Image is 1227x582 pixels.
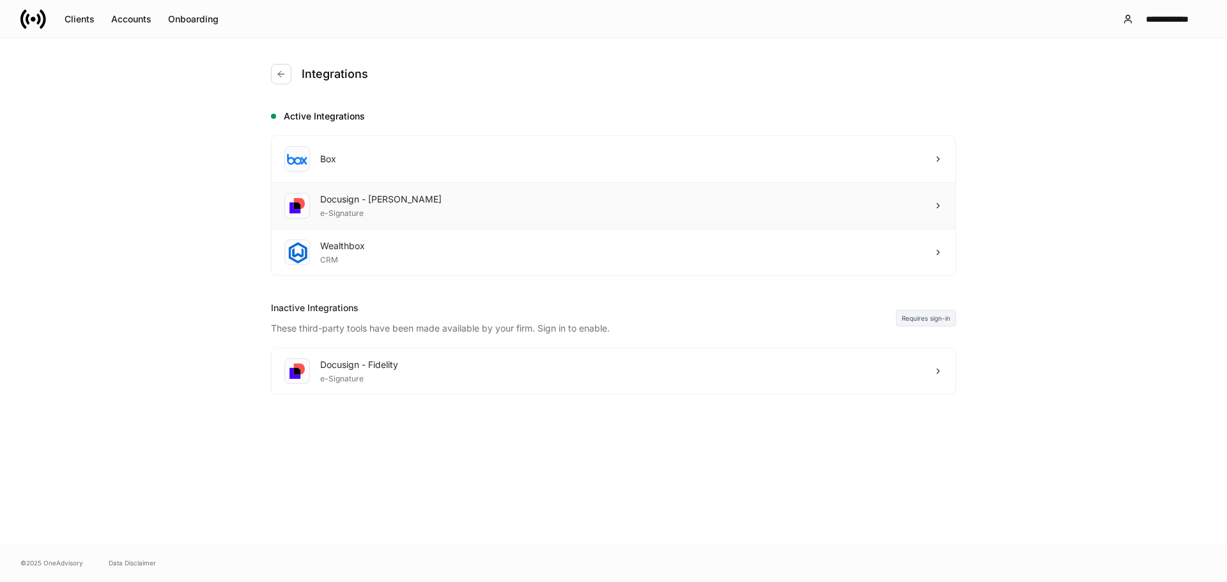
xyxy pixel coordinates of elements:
div: These third-party tools have been made available by your firm. Sign in to enable. [271,314,896,335]
div: Requires sign-in [896,310,956,326]
div: Accounts [111,13,151,26]
button: Onboarding [160,9,227,29]
div: CRM [320,252,365,265]
span: © 2025 OneAdvisory [20,558,83,568]
div: Docusign - Fidelity [320,358,398,371]
div: Box [320,153,336,165]
h4: Integrations [302,66,368,82]
div: Onboarding [168,13,219,26]
button: Accounts [103,9,160,29]
img: oYqM9ojoZLfzCHUefNbBcWHcyDPbQKagtYciMC8pFl3iZXy3dU33Uwy+706y+0q2uJ1ghNQf2OIHrSh50tUd9HaB5oMc62p0G... [287,153,307,165]
a: Data Disclaimer [109,558,156,568]
div: Docusign - [PERSON_NAME] [320,193,442,206]
div: e-Signature [320,371,398,384]
button: Clients [56,9,103,29]
h5: Active Integrations [284,110,956,123]
div: Wealthbox [320,240,365,252]
div: e-Signature [320,206,442,218]
div: Inactive Integrations [271,302,896,314]
div: Clients [65,13,95,26]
